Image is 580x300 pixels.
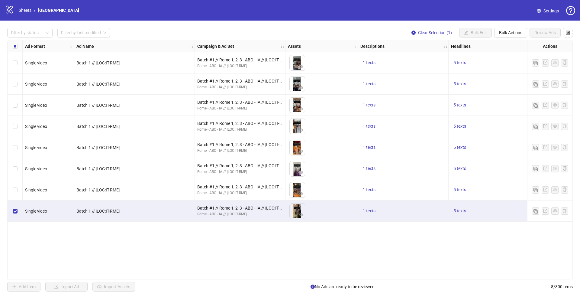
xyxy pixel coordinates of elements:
span: 5 texts [453,187,466,192]
span: Single video [25,166,47,171]
span: Batch 1 // |LOC:IT-RME| [76,124,120,129]
div: Batch #1 // Rome 1, 2, 3 - ABO - IA // |LOC:IT-RME| // Exclude 180D PUR [197,78,283,84]
span: Batch 1 // |LOC:IT-RME| [76,209,120,214]
div: Select all rows [8,40,23,52]
button: Preview [298,127,305,134]
div: Resize Assets column [356,40,358,52]
button: Duplicate [532,207,539,215]
strong: Ad Format [25,43,45,50]
span: 5 texts [453,166,466,171]
span: eye [553,187,557,192]
button: Clear Selection (1) [407,28,457,37]
div: Select row 3 [8,95,23,116]
img: Asset 1 [290,77,305,92]
button: 5 texts [451,80,469,88]
span: eye [299,86,303,90]
span: Single video [25,187,47,192]
button: 5 texts [451,207,469,215]
button: 5 texts [451,102,469,109]
button: Import Ad [45,282,88,292]
img: Asset 1 [290,161,305,176]
strong: Descriptions [360,43,385,50]
button: Duplicate [532,80,539,88]
iframe: Intercom live chat [559,279,574,294]
button: Add Item [7,282,40,292]
span: 1 texts [363,81,375,86]
span: holder [357,44,361,48]
span: export [543,124,547,128]
span: eye [553,124,557,128]
span: 1 texts [363,166,375,171]
button: Preview [298,148,305,155]
button: 1 texts [360,59,378,67]
button: Duplicate [532,102,539,109]
span: Clear Selection (1) [418,30,452,35]
span: eye [553,145,557,149]
span: Batch 1 // |LOC:IT-RME| [76,82,120,86]
span: export [543,187,547,192]
button: Bulk Actions [494,28,527,37]
span: eye [299,213,303,217]
strong: Campaign & Ad Set [197,43,234,50]
span: export [543,60,547,65]
button: 1 texts [360,207,378,215]
span: eye [553,209,557,213]
span: eye [553,60,557,65]
span: Settings [543,8,559,14]
button: Duplicate [532,186,539,194]
button: Duplicate [532,165,539,172]
span: export [543,209,547,213]
button: Preview [298,84,305,92]
button: Preview [298,190,305,197]
button: Duplicate [532,59,539,67]
span: Single video [25,82,47,86]
button: Bulk Edit [459,28,492,37]
span: setting [537,9,541,13]
div: Rome - ABO - IA // |LOC:IT-RME| [197,169,283,175]
span: eye [299,128,303,132]
div: Batch #1 // Rome 1, 2, 3 - ABO - IA // |LOC:IT-RME| // Exclude 180D PUR [197,184,283,190]
div: Batch #1 // Rome 1, 2, 3 - ABO - IA // |LOC:IT-RME| // Exclude 180D PUR [197,205,283,211]
span: holder [448,44,452,48]
span: Single video [25,60,47,65]
button: Preview [298,63,305,70]
span: eye [299,191,303,196]
div: Rome - ABO - IA // |LOC:IT-RME| [197,211,283,217]
strong: Actions [543,43,557,50]
span: eye [553,82,557,86]
span: Single video [25,209,47,214]
a: Settings [532,6,564,16]
img: Asset 1 [290,98,305,113]
button: 5 texts [451,123,469,130]
span: 5 texts [453,60,466,65]
div: Rome - ABO - IA // |LOC:IT-RME| [197,127,283,132]
div: Batch #1 // Rome 1, 2, 3 - ABO - IA // |LOC:IT-RME| // Exclude 180D PUR [197,57,283,63]
span: Single video [25,145,47,150]
span: Batch 1 // |LOC:IT-RME| [76,103,120,108]
div: Rome - ABO - IA // |LOC:IT-RME| [197,106,283,111]
span: 1 texts [363,103,375,107]
a: Sheets [18,7,33,14]
button: Configure table settings [563,28,573,37]
span: question-circle [566,6,575,15]
button: 1 texts [360,80,378,88]
span: export [543,166,547,171]
span: eye [299,149,303,153]
span: Single video [25,124,47,129]
span: holder [285,44,289,48]
button: 1 texts [360,144,378,151]
span: 1 texts [363,145,375,150]
button: 5 texts [451,186,469,194]
a: [GEOGRAPHIC_DATA] [37,7,80,14]
button: Duplicate [532,123,539,130]
span: export [543,145,547,149]
span: export [543,103,547,107]
strong: Ad Name [76,43,94,50]
span: Bulk Actions [499,30,522,35]
span: info-circle [311,285,315,289]
div: Batch #1 // Rome 1, 2, 3 - ABO - IA // |LOC:IT-RME| // Exclude 180D PUR [197,141,283,148]
div: Rome - ABO - IA // |LOC:IT-RME| [197,148,283,154]
span: eye [299,170,303,174]
div: Batch #1 // Rome 1, 2, 3 - ABO - IA // |LOC:IT-RME| // Exclude 180D PUR [197,162,283,169]
span: Batch 1 // |LOC:IT-RME| [76,60,120,65]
